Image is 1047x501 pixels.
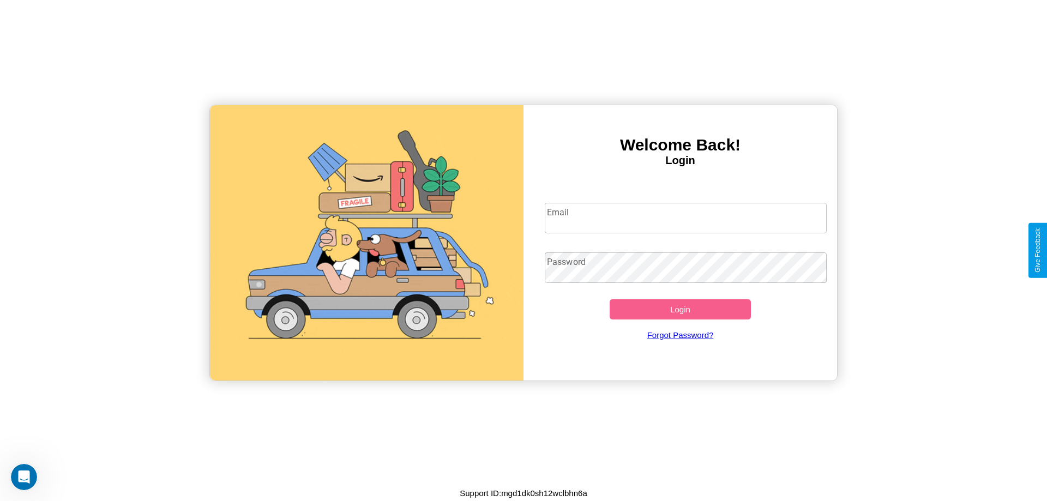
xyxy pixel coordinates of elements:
button: Login [610,299,751,319]
p: Support ID: mgd1dk0sh12wclbhn6a [460,486,587,500]
div: Give Feedback [1034,228,1042,273]
h3: Welcome Back! [523,136,837,154]
iframe: Intercom live chat [11,464,37,490]
img: gif [210,105,523,381]
h4: Login [523,154,837,167]
a: Forgot Password? [539,319,822,351]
